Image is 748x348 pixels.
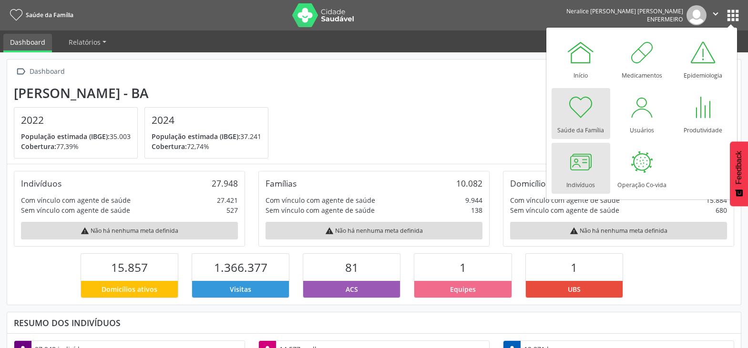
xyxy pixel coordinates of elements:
[568,284,581,294] span: UBS
[647,15,683,23] span: Enfermeiro
[266,222,482,239] div: Não há nenhuma meta definida
[226,205,238,215] div: 527
[14,85,275,101] div: [PERSON_NAME] - BA
[7,7,73,23] a: Saúde da Família
[346,284,358,294] span: ACS
[21,132,110,141] span: População estimada (IBGE):
[152,114,261,126] h4: 2024
[456,178,482,189] div: 10.082
[687,5,707,25] img: img
[510,222,727,239] div: Não há nenhuma meta definida
[710,9,721,19] i: 
[266,205,375,215] div: Sem vínculo com agente de saúde
[510,205,619,215] div: Sem vínculo com agente de saúde
[21,141,131,151] p: 77,39%
[69,38,101,47] span: Relatórios
[21,222,238,239] div: Não há nenhuma meta definida
[21,131,131,141] p: 35.003
[613,33,671,84] a: Medicamentos
[81,227,89,235] i: warning
[674,33,732,84] a: Epidemiologia
[706,195,727,205] div: 15.884
[152,142,187,151] span: Cobertura:
[21,195,131,205] div: Com vínculo com agente de saúde
[266,195,375,205] div: Com vínculo com agente de saúde
[21,142,56,151] span: Cobertura:
[325,227,334,235] i: warning
[471,205,482,215] div: 138
[552,33,610,84] a: Início
[152,131,261,141] p: 37.241
[510,195,620,205] div: Com vínculo com agente de saúde
[21,114,131,126] h4: 2022
[566,7,683,15] div: Neralice [PERSON_NAME] [PERSON_NAME]
[214,259,267,275] span: 1.366.377
[21,205,130,215] div: Sem vínculo com agente de saúde
[21,178,61,189] div: Indivíduos
[613,88,671,139] a: Usuários
[230,284,251,294] span: Visitas
[570,227,578,235] i: warning
[28,65,66,79] div: Dashboard
[450,284,476,294] span: Equipes
[730,141,748,206] button: Feedback - Mostrar pesquisa
[14,65,66,79] a:  Dashboard
[510,178,550,189] div: Domicílios
[26,11,73,19] span: Saúde da Família
[571,259,577,275] span: 1
[212,178,238,189] div: 27.948
[62,34,113,50] a: Relatórios
[674,88,732,139] a: Produtividade
[266,178,297,189] div: Famílias
[111,259,148,275] span: 15.857
[152,141,261,151] p: 72,74%
[552,88,610,139] a: Saúde da Família
[14,318,734,328] div: Resumo dos indivíduos
[217,195,238,205] div: 27.421
[3,34,52,52] a: Dashboard
[465,195,482,205] div: 9.944
[552,143,610,194] a: Indivíduos
[613,143,671,194] a: Operação Co-vida
[716,205,727,215] div: 680
[707,5,725,25] button: 
[102,284,157,294] span: Domicílios ativos
[460,259,466,275] span: 1
[725,7,741,24] button: apps
[14,65,28,79] i: 
[735,151,743,184] span: Feedback
[152,132,240,141] span: População estimada (IBGE):
[345,259,359,275] span: 81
